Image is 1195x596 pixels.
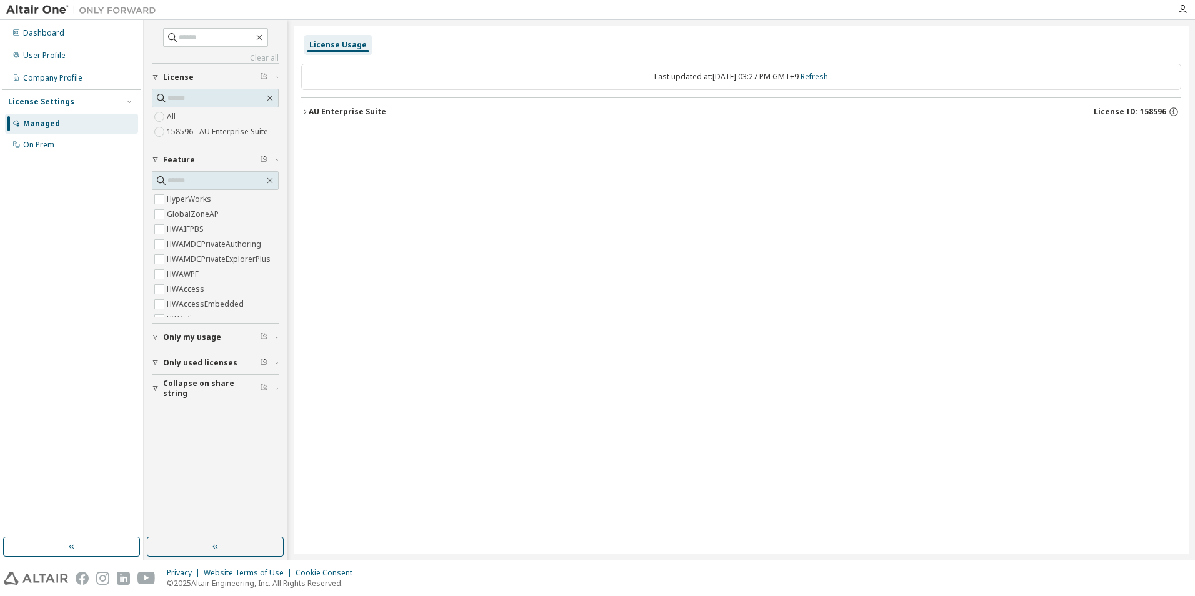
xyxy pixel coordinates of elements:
button: Only used licenses [152,349,279,377]
span: License ID: 158596 [1094,107,1166,117]
p: © 2025 Altair Engineering, Inc. All Rights Reserved. [167,578,360,589]
div: User Profile [23,51,66,61]
div: AU Enterprise Suite [309,107,386,117]
button: Only my usage [152,324,279,351]
img: linkedin.svg [117,572,130,585]
label: GlobalZoneAP [167,207,221,222]
span: Only my usage [163,332,221,342]
a: Refresh [801,71,828,82]
img: youtube.svg [137,572,156,585]
span: Clear filter [260,155,267,165]
div: Website Terms of Use [204,568,296,578]
label: HWActivate [167,312,209,327]
img: facebook.svg [76,572,89,585]
img: instagram.svg [96,572,109,585]
span: Collapse on share string [163,379,260,399]
label: HWAMDCPrivateAuthoring [167,237,264,252]
span: Clear filter [260,358,267,368]
div: License Usage [309,40,367,50]
div: Managed [23,119,60,129]
label: 158596 - AU Enterprise Suite [167,124,271,139]
span: License [163,72,194,82]
div: License Settings [8,97,74,107]
label: HWAIFPBS [167,222,206,237]
span: Only used licenses [163,358,237,368]
div: Last updated at: [DATE] 03:27 PM GMT+9 [301,64,1181,90]
span: Clear filter [260,72,267,82]
span: Clear filter [260,384,267,394]
img: Altair One [6,4,162,16]
span: Clear filter [260,332,267,342]
label: HWAccessEmbedded [167,297,246,312]
label: HyperWorks [167,192,214,207]
div: On Prem [23,140,54,150]
div: Dashboard [23,28,64,38]
button: License [152,64,279,91]
label: HWAWPF [167,267,201,282]
button: AU Enterprise SuiteLicense ID: 158596 [301,98,1181,126]
div: Privacy [167,568,204,578]
label: All [167,109,178,124]
button: Collapse on share string [152,375,279,402]
button: Feature [152,146,279,174]
span: Feature [163,155,195,165]
div: Cookie Consent [296,568,360,578]
div: Company Profile [23,73,82,83]
img: altair_logo.svg [4,572,68,585]
label: HWAMDCPrivateExplorerPlus [167,252,273,267]
a: Clear all [152,53,279,63]
label: HWAccess [167,282,207,297]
